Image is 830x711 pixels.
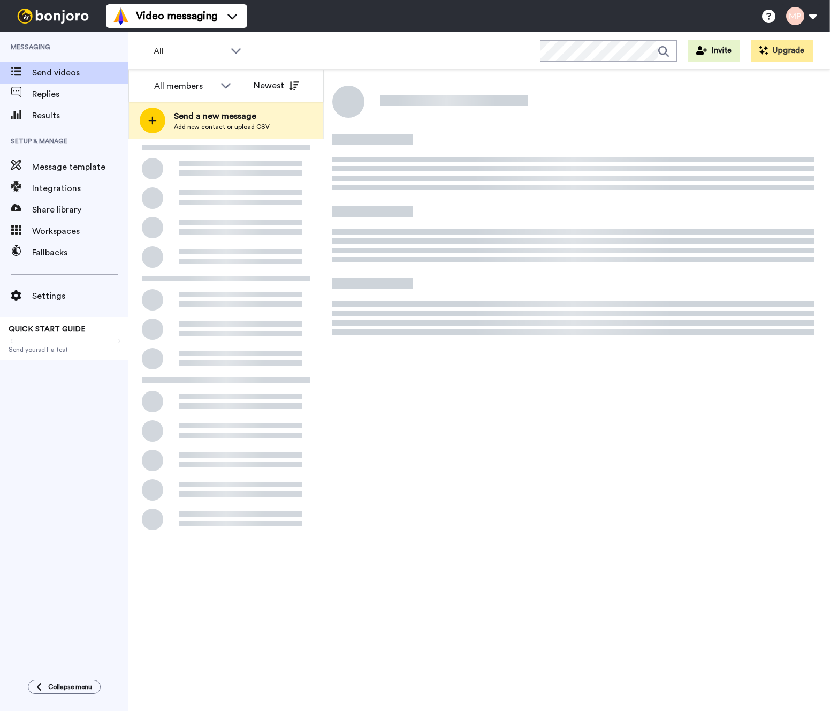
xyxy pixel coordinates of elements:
span: Send yourself a test [9,345,120,354]
span: Workspaces [32,225,128,238]
span: Collapse menu [48,683,92,691]
span: Replies [32,88,128,101]
span: Settings [32,290,128,302]
button: Collapse menu [28,680,101,694]
img: bj-logo-header-white.svg [13,9,93,24]
div: All members [154,80,215,93]
span: QUICK START GUIDE [9,326,86,333]
img: vm-color.svg [112,7,130,25]
span: Send videos [32,66,128,79]
button: Newest [246,75,307,96]
span: Share library [32,203,128,216]
span: Send a new message [174,110,270,123]
span: Message template [32,161,128,173]
span: Fallbacks [32,246,128,259]
button: Invite [688,40,740,62]
span: Integrations [32,182,128,195]
span: All [154,45,225,58]
span: Add new contact or upload CSV [174,123,270,131]
button: Upgrade [751,40,813,62]
span: Results [32,109,128,122]
span: Video messaging [136,9,217,24]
